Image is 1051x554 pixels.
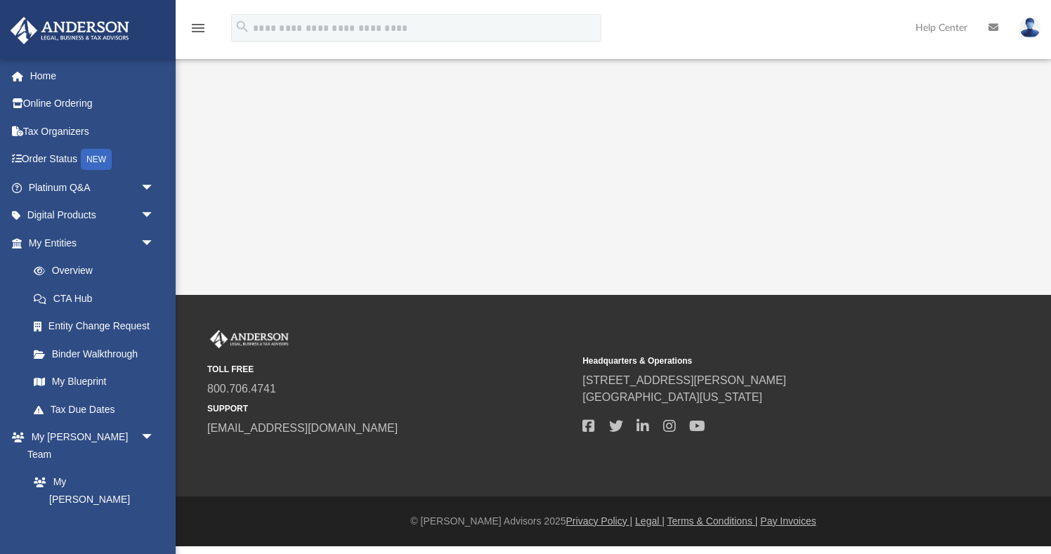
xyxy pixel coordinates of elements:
[20,340,176,368] a: Binder Walkthrough
[20,312,176,341] a: Entity Change Request
[190,20,207,37] i: menu
[566,515,633,527] a: Privacy Policy |
[582,355,948,367] small: Headquarters & Operations
[20,257,176,285] a: Overview
[10,117,176,145] a: Tax Organizers
[141,173,169,202] span: arrow_drop_down
[207,383,276,395] a: 800.706.4741
[20,284,176,312] a: CTA Hub
[6,17,133,44] img: Anderson Advisors Platinum Portal
[190,27,207,37] a: menu
[141,229,169,258] span: arrow_drop_down
[10,202,176,230] a: Digital Productsarrow_drop_down
[10,145,176,174] a: Order StatusNEW
[582,391,762,403] a: [GEOGRAPHIC_DATA][US_STATE]
[81,149,112,170] div: NEW
[141,202,169,230] span: arrow_drop_down
[635,515,665,527] a: Legal |
[10,423,169,468] a: My [PERSON_NAME] Teamarrow_drop_down
[10,229,176,257] a: My Entitiesarrow_drop_down
[207,422,398,434] a: [EMAIL_ADDRESS][DOMAIN_NAME]
[667,515,758,527] a: Terms & Conditions |
[760,515,816,527] a: Pay Invoices
[176,514,1051,529] div: © [PERSON_NAME] Advisors 2025
[207,330,292,348] img: Anderson Advisors Platinum Portal
[582,374,786,386] a: [STREET_ADDRESS][PERSON_NAME]
[207,363,573,376] small: TOLL FREE
[235,19,250,34] i: search
[141,423,169,452] span: arrow_drop_down
[10,62,176,90] a: Home
[20,368,169,396] a: My Blueprint
[10,90,176,118] a: Online Ordering
[20,468,162,531] a: My [PERSON_NAME] Team
[20,395,176,423] a: Tax Due Dates
[1019,18,1040,38] img: User Pic
[10,173,176,202] a: Platinum Q&Aarrow_drop_down
[207,402,573,415] small: SUPPORT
